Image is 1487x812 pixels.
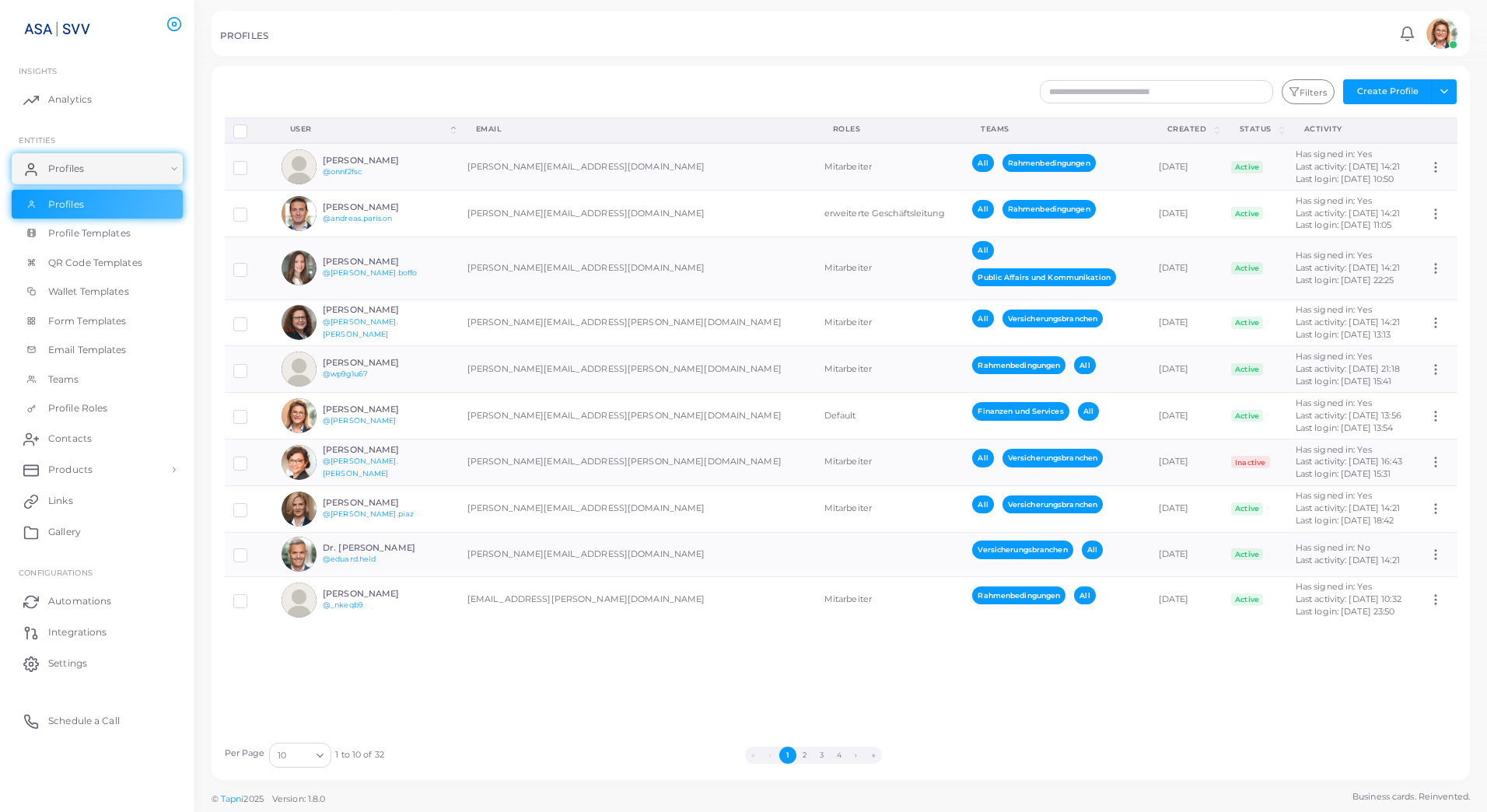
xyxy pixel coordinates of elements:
h6: [PERSON_NAME] [323,305,437,315]
a: @[PERSON_NAME].piaz [323,509,414,518]
a: Settings [12,648,183,679]
h6: Dr. [PERSON_NAME] [323,543,437,553]
span: QR Code Templates [48,256,142,270]
div: Roles [833,124,947,135]
button: Go to last page [865,747,882,764]
input: Search for option [288,747,310,764]
span: 1 to 10 of 32 [335,749,383,761]
span: All [972,449,993,467]
span: Active [1231,548,1264,561]
span: Versicherungsbranchen [1002,495,1103,513]
span: Has signed in: Yes [1296,444,1372,455]
a: @andreas.parison [323,214,392,222]
span: Configurations [19,568,93,577]
span: Last login: [DATE] 10:50 [1296,173,1394,184]
td: [EMAIL_ADDRESS][PERSON_NAME][DOMAIN_NAME] [459,576,816,622]
h6: [PERSON_NAME] [323,445,437,455]
a: avatar [1422,18,1461,49]
td: Mitarbeiter [816,485,964,532]
a: @eduard.held [323,555,376,563]
button: Go to next page [848,747,865,764]
span: Last login: [DATE] 15:31 [1296,468,1391,479]
td: [PERSON_NAME][EMAIL_ADDRESS][PERSON_NAME][DOMAIN_NAME] [459,346,816,393]
span: Active [1231,161,1264,173]
a: Wallet Templates [12,277,183,306]
span: Last login: [DATE] 22:25 [1296,275,1394,285]
span: All [972,310,993,327]
td: [DATE] [1150,485,1223,532]
span: Last activity: [DATE] 13:56 [1296,410,1401,421]
span: Has signed in: Yes [1296,397,1372,408]
th: Row-selection [225,117,273,143]
h6: [PERSON_NAME] [323,589,437,599]
h6: [PERSON_NAME] [323,156,437,166]
span: Has signed in: Yes [1296,195,1372,206]
span: Profile Roles [48,401,107,415]
span: Last login: [DATE] 13:54 [1296,422,1394,433]
span: Versicherungsbranchen [1002,449,1103,467]
td: [DATE] [1150,143,1223,190]
a: Profiles [12,190,183,219]
span: Rahmenbedingungen [1002,154,1096,172]
span: Has signed in: No [1296,542,1370,553]
ul: Pagination [384,747,1243,764]
span: Links [48,494,73,508]
span: Active [1231,593,1264,606]
span: Last activity: [DATE] 10:32 [1296,593,1401,604]
button: Go to page 1 [779,747,796,764]
span: Active [1231,410,1264,422]
span: Active [1231,207,1264,219]
a: Form Templates [12,306,183,336]
td: Mitarbeiter [816,439,964,486]
span: Wallet Templates [48,285,129,299]
span: All [972,200,993,218]
img: avatar [282,352,317,387]
a: Profiles [12,153,183,184]
span: Form Templates [48,314,127,328]
span: Last login: [DATE] 18:42 [1296,515,1394,526]
a: Gallery [12,516,183,548]
a: logo [14,15,100,44]
span: ENTITIES [19,135,55,145]
span: Rahmenbedingungen [1002,200,1096,218]
td: erweiterte Geschäftsleitung [816,191,964,237]
td: [PERSON_NAME][EMAIL_ADDRESS][DOMAIN_NAME] [459,532,816,576]
span: Active [1231,317,1264,329]
span: Contacts [48,432,92,446]
span: All [1078,402,1099,420]
span: Last login: [DATE] 13:13 [1296,329,1391,340]
a: @[PERSON_NAME].[PERSON_NAME] [323,457,398,478]
button: Create Profile [1343,79,1432,104]
td: [PERSON_NAME][EMAIL_ADDRESS][DOMAIN_NAME] [459,191,816,237]
span: Last activity: [DATE] 16:43 [1296,456,1402,467]
label: Per Page [225,747,265,760]
a: @wp9g1u67 [323,369,368,378]
img: avatar [282,305,317,340]
span: All [1074,356,1095,374]
span: Last login: [DATE] 11:05 [1296,219,1392,230]
td: Mitarbeiter [816,299,964,346]
span: Profiles [48,198,84,212]
span: Profiles [48,162,84,176]
span: Version: 1.8.0 [272,793,326,804]
span: Public Affairs und Kommunikation [972,268,1116,286]
span: 10 [278,747,286,764]
td: [DATE] [1150,532,1223,576]
a: @[PERSON_NAME].[PERSON_NAME] [323,317,398,338]
td: [DATE] [1150,346,1223,393]
div: Status [1240,124,1276,135]
a: QR Code Templates [12,248,183,278]
span: Products [48,463,93,477]
span: Active [1231,502,1264,515]
h6: [PERSON_NAME] [323,404,437,415]
div: Teams [981,124,1132,135]
h6: [PERSON_NAME] [323,358,437,368]
span: Has signed in: Yes [1296,250,1372,261]
button: Filters [1282,79,1335,104]
span: Last login: [DATE] 15:41 [1296,376,1392,387]
span: Settings [48,656,87,670]
a: @[PERSON_NAME] [323,416,397,425]
span: Schedule a Call [48,714,120,728]
td: Mitarbeiter [816,346,964,393]
a: Analytics [12,84,183,115]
